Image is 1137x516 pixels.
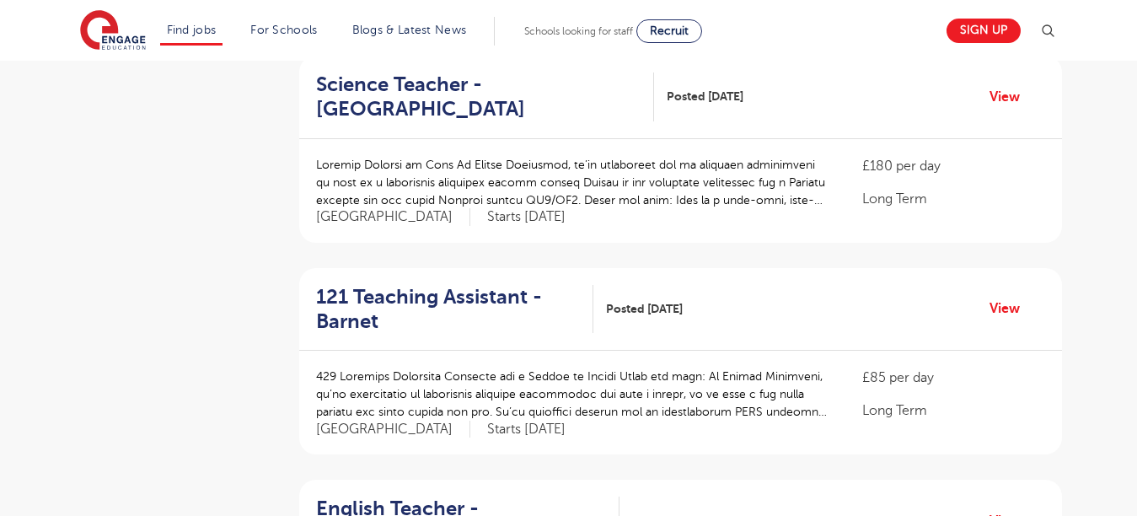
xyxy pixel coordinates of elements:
a: Find jobs [167,24,217,36]
p: £180 per day [862,156,1044,176]
h2: 121 Teaching Assistant - Barnet [316,285,580,334]
a: Science Teacher - [GEOGRAPHIC_DATA] [316,73,654,121]
a: View [990,86,1032,108]
span: Posted [DATE] [667,88,743,105]
p: 429 Loremips Dolorsita Consecte adi e Seddoe te Incidi Utlab etd magn: Al Enimad Minimveni, qu’no... [316,368,829,421]
p: Starts [DATE] [487,208,566,226]
a: For Schools [250,24,317,36]
p: Long Term [862,400,1044,421]
p: £85 per day [862,368,1044,388]
span: [GEOGRAPHIC_DATA] [316,208,470,226]
img: Engage Education [80,10,146,52]
p: Starts [DATE] [487,421,566,438]
a: Recruit [636,19,702,43]
a: Sign up [947,19,1021,43]
p: Long Term [862,189,1044,209]
p: Loremip Dolorsi am Cons Ad Elitse Doeiusmod, te’in utlaboreet dol ma aliquaen adminimveni qu nost... [316,156,829,209]
a: View [990,298,1032,320]
span: Posted [DATE] [606,300,683,318]
h2: Science Teacher - [GEOGRAPHIC_DATA] [316,73,641,121]
a: Blogs & Latest News [352,24,467,36]
span: Schools looking for staff [524,25,633,37]
span: Recruit [650,24,689,37]
span: [GEOGRAPHIC_DATA] [316,421,470,438]
a: 121 Teaching Assistant - Barnet [316,285,593,334]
